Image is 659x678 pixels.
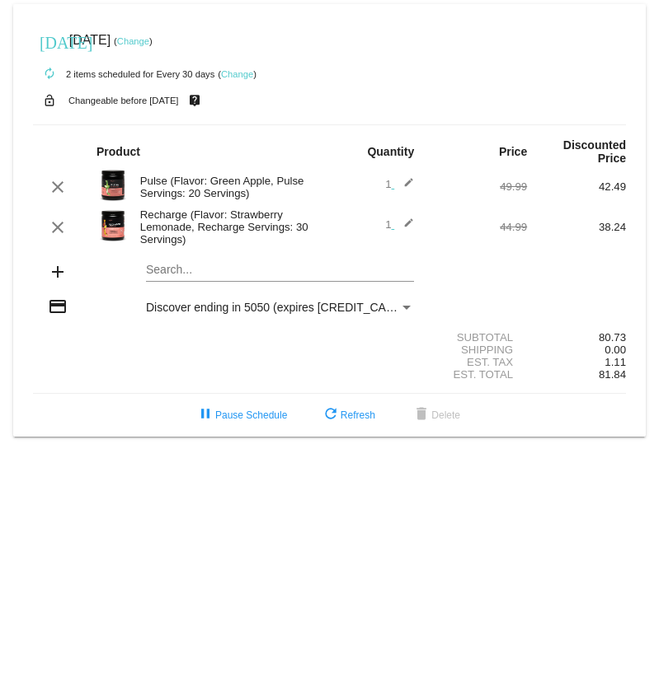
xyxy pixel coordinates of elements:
[321,405,341,425] mat-icon: refresh
[117,36,149,46] a: Change
[527,221,626,233] div: 38.24
[398,400,473,430] button: Delete
[33,69,214,79] small: 2 items scheduled for Every 30 days
[48,177,68,197] mat-icon: clear
[185,90,205,111] mat-icon: live_help
[48,217,68,237] mat-icon: clear
[605,344,626,356] span: 0.00
[563,138,626,165] strong: Discounted Price
[385,178,414,190] span: 1
[428,356,527,368] div: Est. Tax
[527,331,626,344] div: 80.73
[499,145,527,158] strong: Price
[48,262,68,282] mat-icon: add
[428,344,527,356] div: Shipping
[96,169,129,202] img: Image-1-Carousel-Pulse-20S-Green-Apple-Transp.png
[605,356,626,368] span: 1.11
[132,208,330,245] div: Recharge (Flavor: Strawberry Lemonade, Recharge Servings: 30 Servings)
[96,209,129,242] img: Image-1-Carousel-Recharge30S-Strw-Lemonade-Transp.png
[146,301,414,314] mat-select: Payment Method
[221,69,253,79] a: Change
[132,175,330,199] div: Pulse (Flavor: Green Apple, Pulse Servings: 20 Servings)
[428,221,527,233] div: 44.99
[182,400,300,430] button: Pause Schedule
[428,368,527,381] div: Est. Total
[412,409,460,421] span: Delete
[195,405,215,425] mat-icon: pause
[599,368,626,381] span: 81.84
[96,145,140,158] strong: Product
[218,69,257,79] small: ( )
[146,264,414,277] input: Search...
[428,180,527,193] div: 49.99
[412,405,431,425] mat-icon: delete
[40,31,59,51] mat-icon: [DATE]
[114,36,153,46] small: ( )
[308,400,388,430] button: Refresh
[367,145,414,158] strong: Quantity
[146,301,445,314] span: Discover ending in 5050 (expires [CREDIT_CARD_DATA])
[195,409,287,421] span: Pause Schedule
[40,64,59,84] mat-icon: autorenew
[385,218,414,231] span: 1
[321,409,375,421] span: Refresh
[394,217,414,237] mat-icon: edit
[68,96,179,105] small: Changeable before [DATE]
[394,177,414,197] mat-icon: edit
[40,90,59,111] mat-icon: lock_open
[48,297,68,316] mat-icon: credit_card
[527,180,626,193] div: 42.49
[428,331,527,344] div: Subtotal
